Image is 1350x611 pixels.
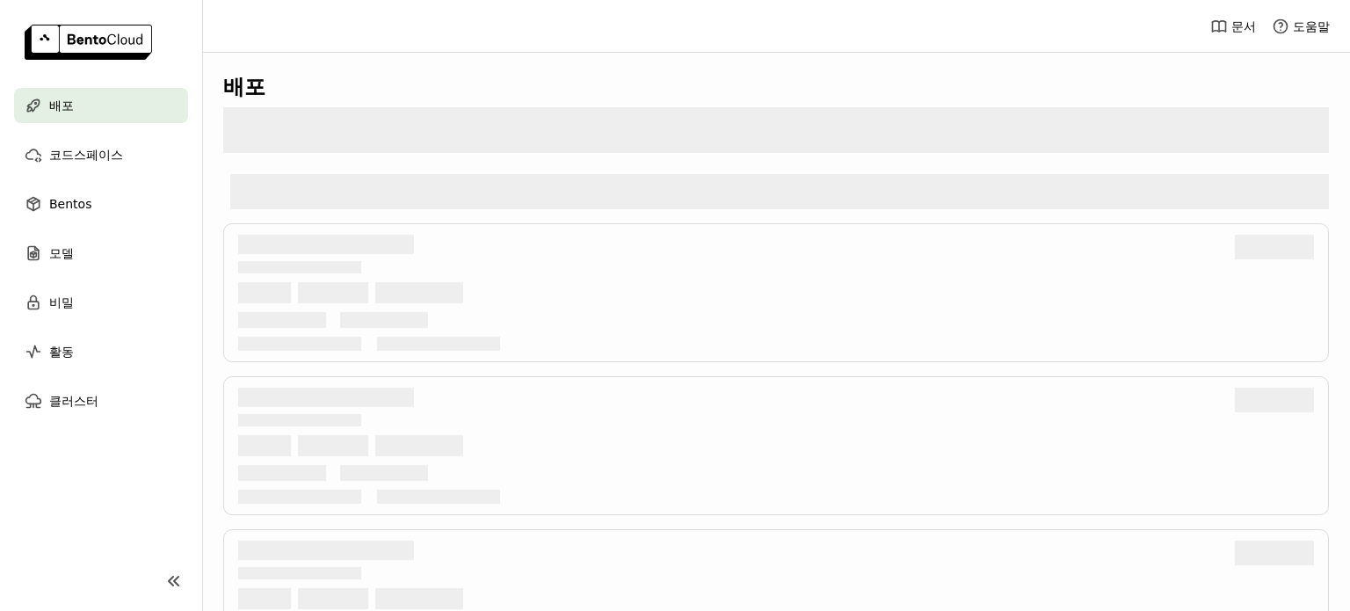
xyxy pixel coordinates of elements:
span: 코드스페이스 [49,144,123,165]
a: 문서 [1210,18,1256,35]
a: 비밀 [14,285,188,320]
span: 배포 [49,95,74,116]
span: 비밀 [49,292,74,313]
div: 도움말 [1272,18,1330,35]
span: 모델 [49,243,74,264]
a: 모델 [14,236,188,271]
span: 활동 [49,341,74,362]
a: Bentos [14,186,188,222]
div: 배포 [223,74,1329,100]
span: 도움말 [1293,18,1330,34]
a: 클러스터 [14,383,188,418]
span: 문서 [1231,18,1256,34]
span: 클러스터 [49,390,98,411]
span: Bentos [49,193,91,215]
img: logo [25,25,152,60]
a: 활동 [14,334,188,369]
